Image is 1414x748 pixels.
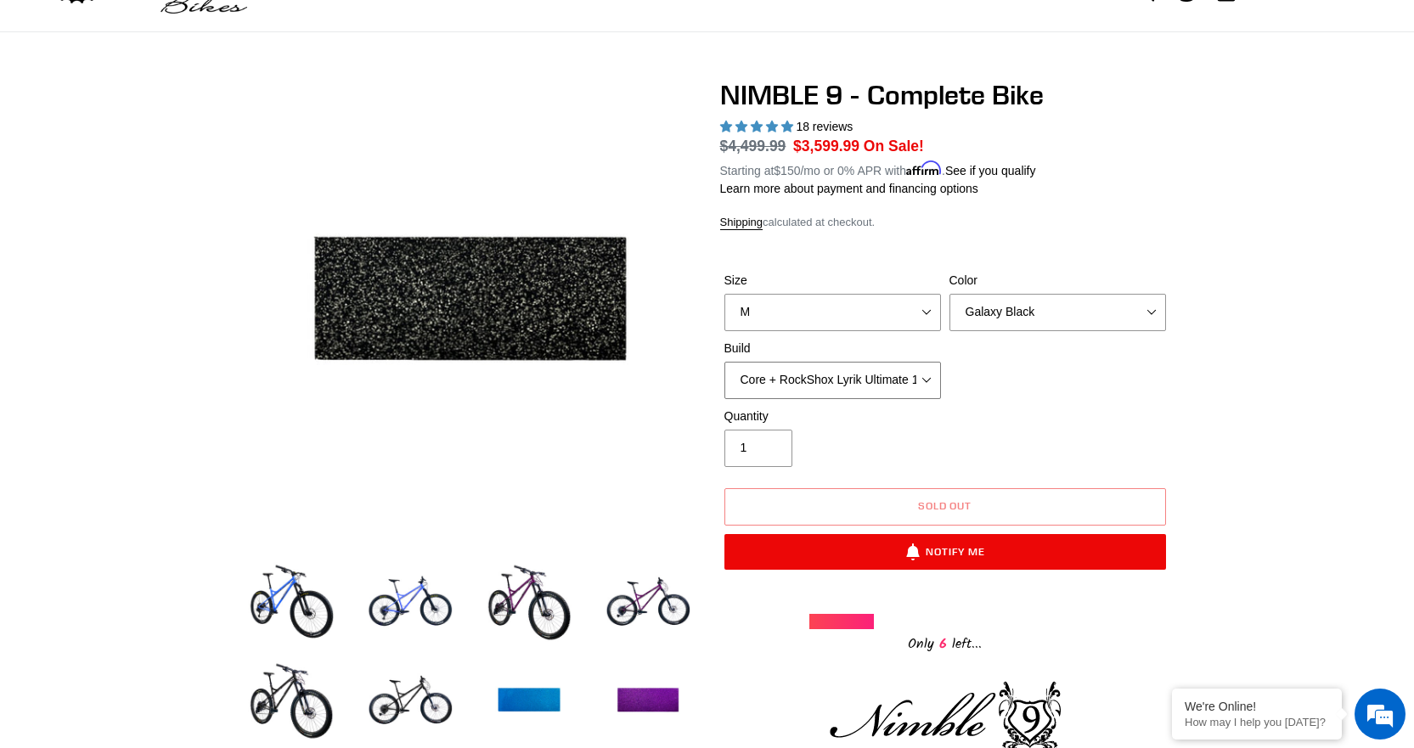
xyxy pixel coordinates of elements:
s: $4,499.99 [720,138,786,155]
button: Sold out [724,488,1166,526]
img: Load image into Gallery viewer, NIMBLE 9 - Complete Bike [482,655,576,748]
textarea: Type your message and hit 'Enter' [8,464,324,523]
span: Affirm [906,161,942,176]
label: Build [724,340,941,357]
h1: NIMBLE 9 - Complete Bike [720,79,1170,111]
img: Load image into Gallery viewer, NIMBLE 9 - Complete Bike [245,655,338,748]
a: Learn more about payment and financing options [720,182,978,195]
img: Load image into Gallery viewer, NIMBLE 9 - Complete Bike [601,556,695,650]
img: Load image into Gallery viewer, NIMBLE 9 - Complete Bike [363,556,457,650]
div: Only left... [809,629,1081,655]
button: Notify Me [724,534,1166,570]
div: We're Online! [1185,700,1329,713]
span: 6 [934,633,952,655]
span: On Sale! [864,135,924,157]
img: Load image into Gallery viewer, NIMBLE 9 - Complete Bike [601,655,695,748]
p: How may I help you today? [1185,716,1329,728]
p: Starting at /mo or 0% APR with . [720,158,1036,180]
div: Chat with us now [114,95,311,117]
img: Load image into Gallery viewer, NIMBLE 9 - Complete Bike [363,655,457,748]
span: $3,599.99 [793,138,859,155]
span: We're online! [99,214,234,385]
label: Color [949,272,1166,290]
a: See if you qualify - Learn more about Affirm Financing (opens in modal) [945,164,1036,177]
span: 4.89 stars [720,120,797,133]
img: Load image into Gallery viewer, NIMBLE 9 - Complete Bike [482,556,576,650]
span: $150 [774,164,800,177]
div: Navigation go back [19,93,44,119]
div: calculated at checkout. [720,214,1170,231]
img: d_696896380_company_1647369064580_696896380 [54,85,97,127]
span: 18 reviews [796,120,853,133]
span: Sold out [918,499,972,512]
label: Size [724,272,941,290]
label: Quantity [724,408,941,425]
img: Load image into Gallery viewer, NIMBLE 9 - Complete Bike [245,556,338,650]
div: Minimize live chat window [279,8,319,49]
a: Shipping [720,216,763,230]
